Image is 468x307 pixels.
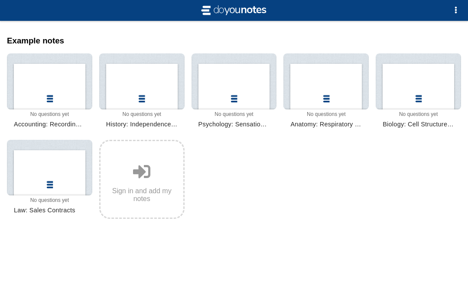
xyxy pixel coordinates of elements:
[7,140,92,219] a: No questions yetLaw: Sales Contracts
[195,117,273,131] div: Psychology: Sensation and Perception
[99,140,185,219] a: Sign in and add my notes
[379,117,458,131] div: Biology: Cell Structure and Function
[7,36,461,46] h3: Example notes
[287,117,365,131] div: Anatomy: Respiratory System
[283,53,369,132] a: No questions yetAnatomy: Respiratory System
[307,111,345,117] span: No questions yet
[10,117,89,131] div: Accounting: Recording Transactions
[10,203,89,217] div: Law: Sales Contracts
[107,187,176,203] span: Sign in and add my notes
[30,111,69,117] span: No questions yet
[376,53,461,132] a: No questions yetBiology: Cell Structure and Function
[199,3,269,17] img: svg+xml;base64,CiAgICAgIDxzdmcgdmlld0JveD0iLTIgLTIgMjAgNCIgeG1sbnM9Imh0dHA6Ly93d3cudzMub3JnLzIwMD...
[192,53,277,132] a: No questions yetPsychology: Sensation and Perception
[123,111,161,117] span: No questions yet
[99,53,185,132] a: No questions yetHistory: Independence War of America
[7,53,92,132] a: No questions yetAccounting: Recording Transactions
[214,111,253,117] span: No questions yet
[30,197,69,203] span: No questions yet
[447,2,465,19] button: Options
[103,117,181,131] div: History: Independence War of America
[399,111,438,117] span: No questions yet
